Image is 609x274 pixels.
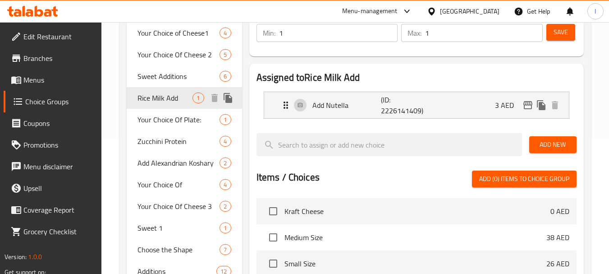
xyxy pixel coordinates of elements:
[256,133,522,156] input: search
[4,221,102,242] a: Grocery Checklist
[220,71,231,82] div: Choices
[137,49,220,60] span: Your Choice Of Cheese 2
[127,109,242,130] div: Your Choice Of Plate:1
[220,29,230,37] span: 4
[546,258,569,269] p: 26 AED
[127,130,242,152] div: Zucchini Protein4
[220,28,231,38] div: Choices
[256,71,577,84] h2: Assigned to Rice Milk Add
[264,92,569,118] div: Expand
[193,94,203,102] span: 1
[127,195,242,217] div: Your Choice Of Cheese 32
[23,118,95,129] span: Coupons
[221,91,235,105] button: duplicate
[546,232,569,243] p: 38 AED
[127,152,242,174] div: Add Alexandrian Koshary2
[23,183,95,194] span: Upsell
[220,223,231,233] div: Choices
[4,91,102,112] a: Choice Groups
[529,136,577,153] button: Add New
[137,223,220,233] span: Sweet 1
[256,171,320,184] h2: Items / Choices
[220,159,230,167] span: 2
[495,100,521,111] p: 3 AED
[220,224,230,232] span: 1
[220,158,231,168] div: Choices
[137,158,220,168] span: Add Alexandrian Koshary
[137,244,220,255] span: Choose the Shape
[137,114,220,125] span: Your Choice Of Plate:
[220,114,231,125] div: Choices
[256,88,577,122] li: Expand
[220,136,231,147] div: Choices
[23,53,95,64] span: Branches
[127,22,242,44] div: Your Choice of Cheese14
[521,98,535,112] button: edit
[127,174,242,195] div: Your Choice Of4
[23,139,95,150] span: Promotions
[4,26,102,47] a: Edit Restaurant
[312,100,381,111] p: Add Nutella
[536,139,569,150] span: Add New
[137,201,220,212] span: Your Choice Of Cheese 3
[4,177,102,199] a: Upsell
[4,199,102,221] a: Coverage Report
[220,246,230,254] span: 7
[550,206,569,217] p: 0 AED
[264,254,283,273] span: Select choice
[284,206,550,217] span: Kraft Cheese
[25,96,95,107] span: Choice Groups
[23,31,95,42] span: Edit Restaurant
[192,93,204,103] div: Choices
[220,116,230,124] span: 1
[23,74,95,85] span: Menus
[137,71,220,82] span: Sweet Additions
[220,49,231,60] div: Choices
[220,72,230,81] span: 6
[263,28,275,38] p: Min:
[284,258,546,269] span: Small Size
[208,91,221,105] button: delete
[137,136,220,147] span: Zucchini Protein
[595,6,596,16] span: l
[4,112,102,134] a: Coupons
[4,134,102,156] a: Promotions
[28,251,42,263] span: 1.0.0
[220,179,231,190] div: Choices
[127,65,242,87] div: Sweet Additions6
[23,226,95,237] span: Grocery Checklist
[127,239,242,260] div: Choose the Shape7
[408,28,421,38] p: Max:
[4,69,102,91] a: Menus
[5,251,27,263] span: Version:
[479,173,569,185] span: Add (0) items to choice group
[342,6,398,17] div: Menu-management
[4,156,102,177] a: Menu disclaimer
[264,202,283,221] span: Select choice
[472,171,577,187] button: Add (0) items to choice group
[23,204,95,215] span: Coverage Report
[264,228,283,247] span: Select choice
[127,87,242,109] div: Rice Milk Add1deleteduplicate
[137,179,220,190] span: Your Choice Of
[23,161,95,172] span: Menu disclaimer
[220,201,231,212] div: Choices
[220,202,230,211] span: 2
[535,98,548,112] button: duplicate
[220,244,231,255] div: Choices
[546,24,575,41] button: Save
[381,94,427,116] p: (ID: 2226141409)
[284,232,546,243] span: Medium Size
[220,137,230,146] span: 4
[137,28,220,38] span: Your Choice of Cheese1
[554,27,568,38] span: Save
[137,93,192,103] span: Rice Milk Add
[127,44,242,65] div: Your Choice Of Cheese 25
[220,181,230,189] span: 4
[127,217,242,239] div: Sweet 11
[440,6,499,16] div: [GEOGRAPHIC_DATA]
[548,98,562,112] button: delete
[220,51,230,59] span: 5
[4,47,102,69] a: Branches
